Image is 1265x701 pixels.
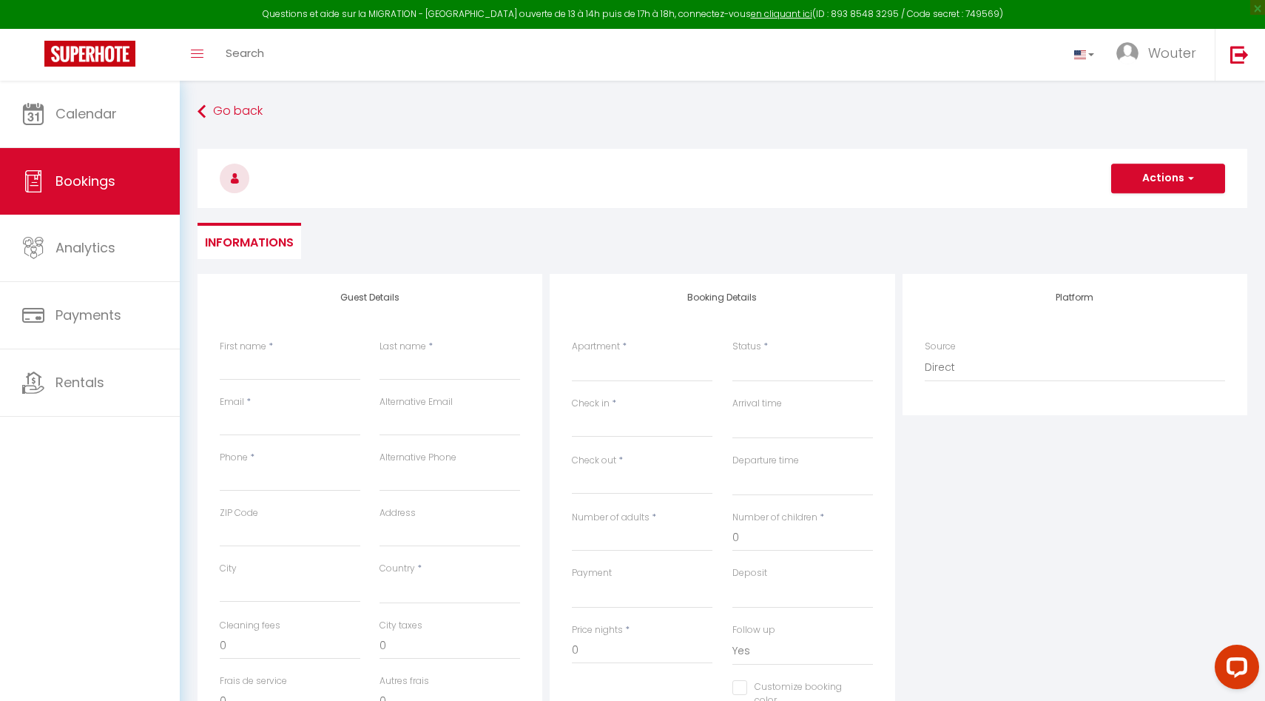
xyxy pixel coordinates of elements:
h4: Platform [925,292,1225,303]
label: Alternative Phone [379,451,456,465]
label: Departure time [732,454,799,468]
a: Go back [198,98,1247,125]
span: Payments [55,306,121,324]
label: Arrival time [732,397,782,411]
label: Address [379,506,416,520]
a: ... Wouter [1105,29,1215,81]
label: ZIP Code [220,506,258,520]
label: Cleaning fees [220,619,280,633]
span: Wouter [1148,44,1196,62]
span: Calendar [55,104,117,123]
li: Informations [198,223,301,259]
label: Number of children [732,511,817,525]
label: City [220,562,237,576]
label: Source [925,340,956,354]
h4: Booking Details [572,292,872,303]
img: ... [1116,42,1138,64]
label: Check out [572,454,616,468]
label: First name [220,340,266,354]
span: Rentals [55,373,104,392]
label: Last name [379,340,426,354]
label: Deposit [732,566,767,580]
button: Actions [1111,164,1225,193]
label: Country [379,562,415,576]
span: Analytics [55,238,115,257]
a: Search [215,29,275,81]
label: Frais de service [220,674,287,688]
span: Search [226,45,264,61]
label: Follow up [732,623,775,637]
iframe: LiveChat chat widget [1203,639,1265,701]
label: Phone [220,451,248,465]
a: en cliquant ici [751,7,812,20]
label: Status [732,340,761,354]
label: Alternative Email [379,395,453,409]
label: Autres frais [379,674,429,688]
h4: Guest Details [220,292,520,303]
label: Email [220,395,244,409]
label: Price nights [572,623,623,637]
label: Number of adults [572,511,650,525]
label: Check in [572,397,610,411]
span: Bookings [55,172,115,190]
label: Apartment [572,340,620,354]
label: Payment [572,566,612,580]
img: logout [1230,45,1249,64]
img: Super Booking [44,41,135,67]
label: City taxes [379,619,422,633]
